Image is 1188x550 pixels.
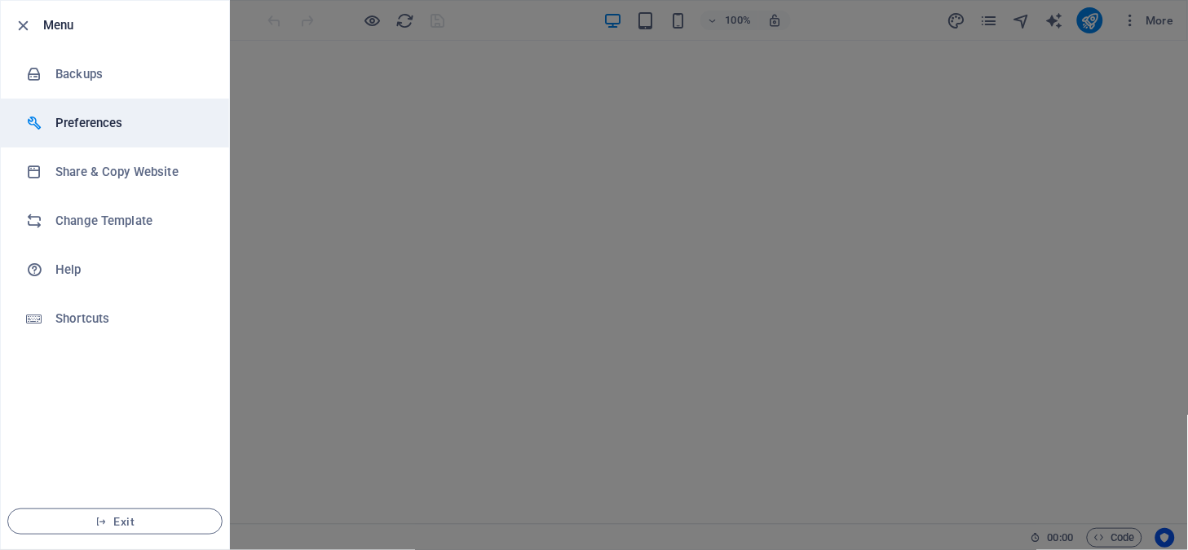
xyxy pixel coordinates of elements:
[55,309,206,328] h6: Shortcuts
[1,245,229,294] a: Help
[21,515,209,528] span: Exit
[43,15,216,35] h6: Menu
[55,64,206,84] h6: Backups
[55,162,206,182] h6: Share & Copy Website
[55,113,206,133] h6: Preferences
[55,260,206,279] h6: Help
[7,508,223,535] button: Exit
[55,211,206,231] h6: Change Template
